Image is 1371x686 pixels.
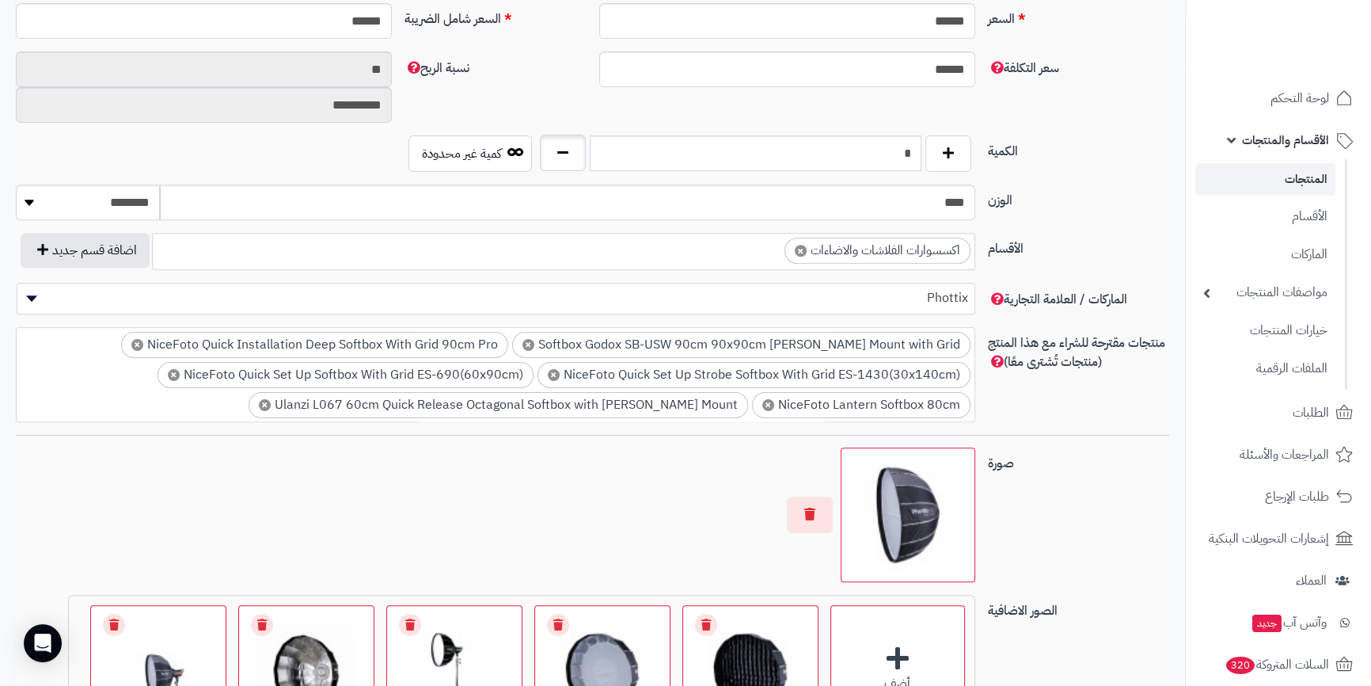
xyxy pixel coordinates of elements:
a: إشعارات التحويلات البنكية [1195,520,1362,558]
div: Open Intercom Messenger [24,624,62,662]
a: الماركات [1195,238,1335,272]
span: × [168,369,180,381]
a: Remove file [695,614,717,636]
span: العملاء [1296,570,1327,592]
a: Remove file [251,614,273,636]
a: السلات المتروكة320 [1195,646,1362,684]
img: logo-2.png [1263,42,1356,75]
span: Phottix [17,286,974,310]
a: لوحة التحكم [1195,79,1362,117]
span: منتجات مقترحة للشراء مع هذا المنتج (منتجات تُشترى معًا) [988,333,1165,372]
a: خيارات المنتجات [1195,314,1335,348]
label: الصور الاضافية [982,595,1176,620]
button: اضافة قسم جديد [21,233,150,268]
span: × [795,245,807,257]
li: NiceFoto Quick Installation Deep Softbox With Grid 90cm Pro [121,332,508,358]
label: السعر [982,3,1176,29]
span: × [548,369,560,381]
span: × [762,399,774,411]
a: طلبات الإرجاع [1195,478,1362,516]
label: الوزن [982,185,1176,210]
span: × [522,339,534,351]
li: NiceFoto Quick Set Up Strobe Softbox With Grid ES-1430(30x140cm) [537,362,970,388]
span: إشعارات التحويلات البنكية [1209,528,1329,550]
span: وآتس آب [1251,612,1327,634]
span: 320 [1226,657,1255,674]
span: جديد [1252,615,1282,632]
span: الأقسام والمنتجات [1242,129,1329,151]
span: الماركات / العلامة التجارية [988,290,1127,309]
a: المنتجات [1195,163,1335,196]
li: NiceFoto Quick Set Up Softbox With Grid ES-690(60x90cm) [158,362,534,388]
li: Ulanzi L067 60cm Quick Release Octagonal Softbox with Bowens Mount [249,392,748,418]
span: × [131,339,143,351]
li: اكسسوارات الفلاشات والاضاءات [784,238,970,264]
a: Remove file [547,614,569,636]
span: طلبات الإرجاع [1265,486,1329,508]
a: الأقسام [1195,200,1335,234]
label: السعر شامل الضريبة [398,3,593,29]
li: Softbox Godox SB-USW 90cm 90x90cm Bowens Mount with Grid [512,332,970,358]
span: سعر التكلفة [988,59,1059,78]
span: نسبة الربح [404,59,469,78]
a: مواصفات المنتجات [1195,276,1335,310]
a: المراجعات والأسئلة [1195,436,1362,474]
label: الأقسام [982,233,1176,258]
label: الكمية [982,135,1176,161]
a: وآتس آبجديد [1195,604,1362,642]
span: Phottix [17,283,975,314]
a: Remove file [399,614,421,636]
span: السلات المتروكة [1225,654,1329,676]
span: لوحة التحكم [1270,87,1329,109]
span: × [259,399,271,411]
span: الطلبات [1293,402,1329,424]
a: العملاء [1195,562,1362,600]
span: المراجعات والأسئلة [1240,444,1329,466]
a: Remove file [103,614,125,636]
label: صورة [982,448,1176,473]
a: الطلبات [1195,394,1362,432]
li: NiceFoto Lantern Softbox 80cm [752,392,970,418]
a: الملفات الرقمية [1195,352,1335,386]
img: 1721302458-4894609827214%20(1)-800x1000-100x100.jpg [848,455,968,575]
